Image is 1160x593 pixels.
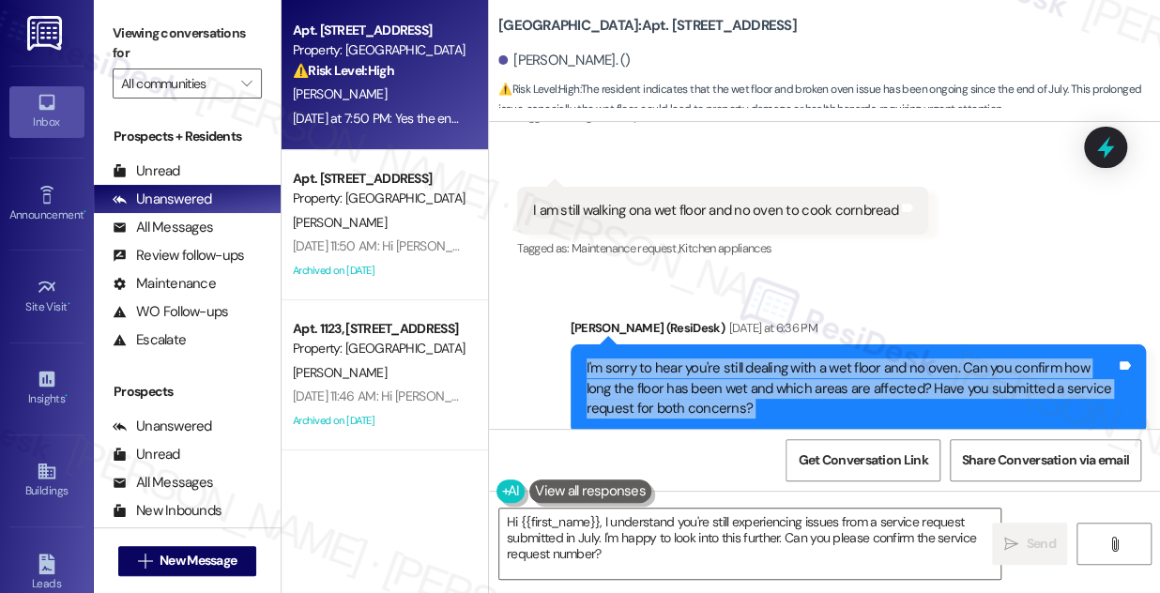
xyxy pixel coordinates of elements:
span: Get Conversation Link [798,450,927,470]
span: Share Conversation via email [962,450,1129,470]
div: Archived on [DATE] [291,409,468,433]
div: Prospects + Residents [94,127,281,146]
strong: ⚠️ Risk Level: High [293,62,394,79]
div: Unanswered [113,190,212,209]
div: Apt. [STREET_ADDRESS] [293,169,466,189]
div: Tagged as: [517,235,928,262]
span: Send [1026,534,1055,554]
button: Send [992,523,1067,565]
div: [PERSON_NAME]. () [498,51,631,70]
textarea: Hi {{first_name}}, I understand you're still experiencing issues from a service request submitted... [499,509,1000,579]
img: ResiDesk Logo [27,16,66,51]
i:  [1107,537,1122,552]
div: [PERSON_NAME] (ResiDesk) [571,318,1147,344]
div: Review follow-ups [113,246,244,266]
div: I am still walking ona wet floor and no oven to cook cornbread [533,201,898,220]
div: New Inbounds [113,501,221,521]
span: Maintenance request , [572,240,679,256]
div: WO Follow-ups [113,302,228,322]
a: Inbox [9,86,84,137]
div: All Messages [113,218,213,237]
div: Property: [GEOGRAPHIC_DATA] [293,339,466,358]
span: : The resident indicates that the wet floor and broken oven issue has been ongoing since the end ... [498,80,1160,120]
button: Share Conversation via email [950,439,1141,481]
input: All communities [121,68,232,99]
label: Viewing conversations for [113,19,262,68]
div: All Messages [113,473,213,493]
div: Unread [113,161,180,181]
div: [DATE] at 6:36 PM [725,318,817,338]
i:  [138,554,152,569]
div: Prospects [94,382,281,402]
a: Insights • [9,363,84,414]
a: Buildings [9,455,84,506]
span: • [84,205,86,219]
div: Maintenance [113,274,216,294]
div: Apt. 1123, [STREET_ADDRESS] [293,319,466,339]
button: New Message [118,546,257,576]
div: Unanswered [113,417,212,436]
i:  [1004,537,1018,552]
div: [DATE] at 7:50 PM: Yes the end of July [293,110,497,127]
div: Escalate [113,330,186,350]
strong: ⚠️ Risk Level: High [498,82,579,97]
span: • [68,297,70,311]
div: I'm sorry to hear you're still dealing with a wet floor and no oven. Can you confirm how long the... [587,358,1117,418]
div: Apt. [STREET_ADDRESS] [293,21,466,40]
div: Unread [113,445,180,464]
span: [PERSON_NAME] [293,85,387,102]
i:  [241,76,252,91]
span: Kitchen appliances [679,240,771,256]
div: Property: [GEOGRAPHIC_DATA] [293,189,466,208]
div: Archived on [DATE] [291,259,468,282]
a: Site Visit • [9,271,84,322]
b: [GEOGRAPHIC_DATA]: Apt. [STREET_ADDRESS] [498,16,797,36]
div: Property: [GEOGRAPHIC_DATA] [293,40,466,60]
span: • [65,389,68,403]
span: [PERSON_NAME] [293,214,387,231]
span: [PERSON_NAME] [293,364,387,381]
button: Get Conversation Link [786,439,939,481]
span: New Message [160,551,237,570]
